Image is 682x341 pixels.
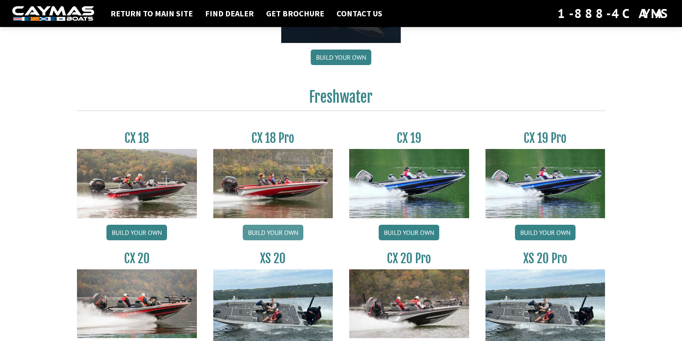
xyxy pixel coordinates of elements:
[77,131,197,146] h3: CX 18
[349,149,469,218] img: CX19_thumbnail.jpg
[201,8,258,19] a: Find Dealer
[332,8,386,19] a: Contact Us
[77,251,197,266] h3: CX 20
[558,5,670,23] div: 1-888-4CAYMAS
[262,8,328,19] a: Get Brochure
[349,251,469,266] h3: CX 20 Pro
[243,225,303,240] a: Build your own
[77,88,605,111] h2: Freshwater
[77,269,197,338] img: CX-20_thumbnail.jpg
[349,131,469,146] h3: CX 19
[349,269,469,338] img: CX-20Pro_thumbnail.jpg
[486,131,605,146] h3: CX 19 Pro
[106,8,197,19] a: Return to main site
[515,225,576,240] a: Build your own
[12,6,94,21] img: white-logo-c9c8dbefe5ff5ceceb0f0178aa75bf4bb51f6bca0971e226c86eb53dfe498488.png
[486,251,605,266] h3: XS 20 Pro
[77,149,197,218] img: CX-18S_thumbnail.jpg
[213,131,333,146] h3: CX 18 Pro
[213,251,333,266] h3: XS 20
[213,149,333,218] img: CX-18SS_thumbnail.jpg
[311,50,371,65] a: Build your own
[379,225,439,240] a: Build your own
[486,149,605,218] img: CX19_thumbnail.jpg
[106,225,167,240] a: Build your own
